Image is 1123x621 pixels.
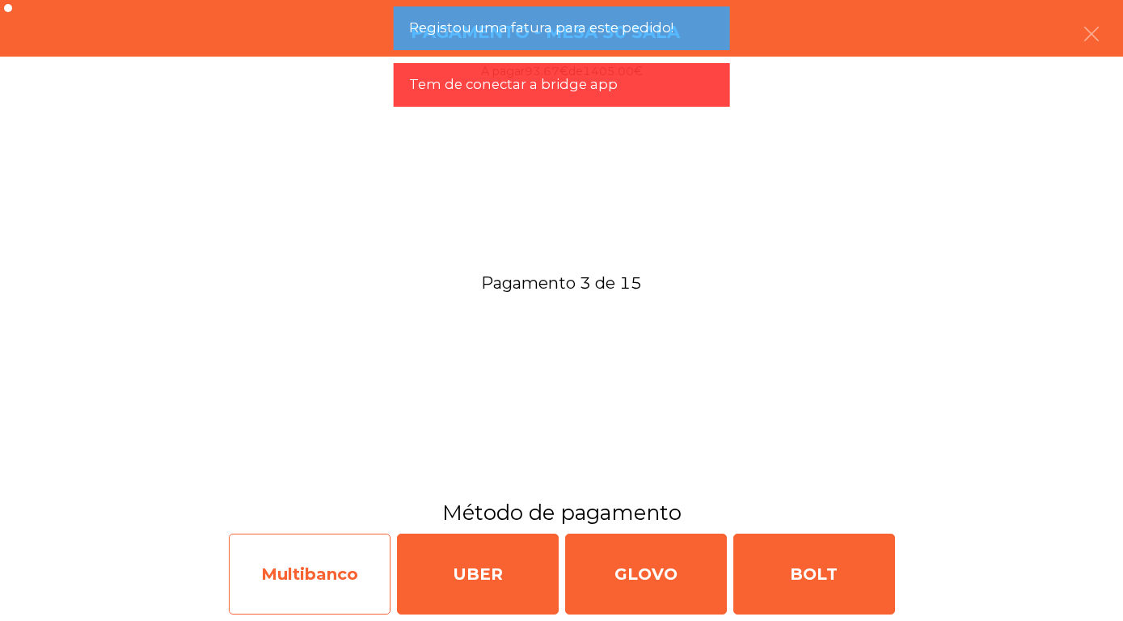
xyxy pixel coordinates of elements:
div: Multibanco [229,534,391,615]
div: UBER [397,534,559,615]
span: Tem de conectar a bridge app [409,74,618,95]
div: BOLT [733,534,895,615]
span: Registou uma fatura para este pedido! [409,18,673,38]
h3: Método de pagamento [12,498,1111,527]
div: GLOVO [565,534,727,615]
span: Pagamento 3 de 15 [19,268,1104,298]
